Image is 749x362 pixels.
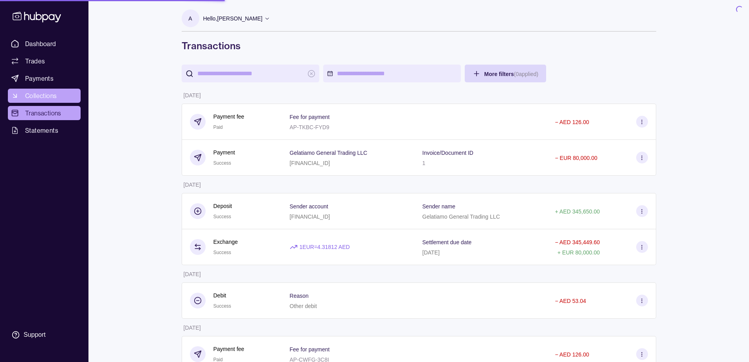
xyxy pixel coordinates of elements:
[213,112,245,121] p: Payment fee
[213,214,231,219] span: Success
[213,124,223,130] span: Paid
[25,108,61,118] span: Transactions
[184,325,201,331] p: [DATE]
[555,239,600,245] p: − AED 345,449.60
[290,303,317,309] p: Other debit
[422,213,500,220] p: Gelatiamo General Trading LLC
[25,91,57,100] span: Collections
[290,114,330,120] p: Fee for payment
[213,148,235,157] p: Payment
[184,182,201,188] p: [DATE]
[8,37,81,51] a: Dashboard
[422,249,440,256] p: [DATE]
[555,208,600,215] p: + AED 345,650.00
[197,65,304,82] input: search
[184,92,201,98] p: [DATE]
[422,203,455,210] p: Sender name
[290,203,328,210] p: Sender account
[290,150,368,156] p: Gelatiamo General Trading LLC
[290,346,330,353] p: Fee for payment
[300,243,350,251] p: 1 EUR = 4.31812 AED
[213,238,238,246] p: Exchange
[422,160,425,166] p: 1
[213,250,231,255] span: Success
[290,124,329,130] p: AP-TKBC-FYD9
[213,291,231,300] p: Debit
[213,345,245,353] p: Payment fee
[8,106,81,120] a: Transactions
[290,213,330,220] p: [FINANCIAL_ID]
[8,327,81,343] a: Support
[203,14,263,23] p: Hello, [PERSON_NAME]
[25,74,53,83] span: Payments
[422,150,473,156] p: Invoice/Document ID
[422,239,471,245] p: Settlement due date
[213,160,231,166] span: Success
[555,298,586,304] p: − AED 53.04
[188,14,192,23] p: A
[8,89,81,103] a: Collections
[8,54,81,68] a: Trades
[8,71,81,85] a: Payments
[555,119,589,125] p: − AED 126.00
[465,65,547,82] button: More filters(0applied)
[213,303,231,309] span: Success
[25,126,58,135] span: Statements
[184,271,201,277] p: [DATE]
[555,351,589,358] p: − AED 126.00
[8,123,81,137] a: Statements
[213,202,232,210] p: Deposit
[24,330,46,339] div: Support
[555,155,598,161] p: − EUR 80,000.00
[558,249,600,256] p: + EUR 80,000.00
[290,293,309,299] p: Reason
[182,39,656,52] h1: Transactions
[514,71,538,77] p: ( 0 applied)
[25,56,45,66] span: Trades
[484,71,539,77] span: More filters
[290,160,330,166] p: [FINANCIAL_ID]
[25,39,56,48] span: Dashboard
